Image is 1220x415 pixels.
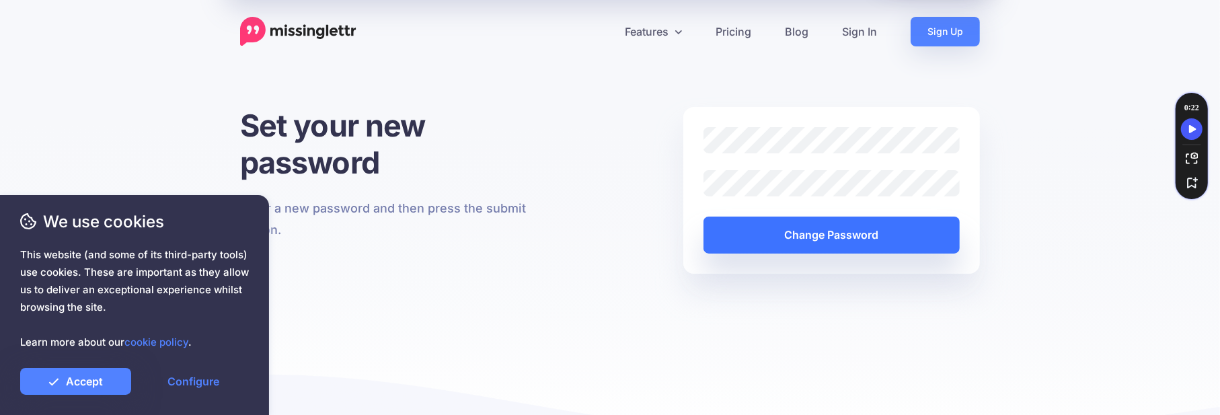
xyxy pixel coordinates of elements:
a: Blog [768,17,825,46]
a: cookie policy [124,336,188,348]
div: Domain: [DOMAIN_NAME] [35,35,148,46]
img: tab_keywords_by_traffic_grey.svg [134,78,145,89]
a: Configure [138,368,249,395]
a: Sign Up [911,17,980,46]
a: Sign In [825,17,894,46]
h1: Set your new password [240,107,537,181]
div: Keywords by Traffic [149,79,227,88]
button: Change Password [703,217,960,254]
div: Domain Overview [51,79,120,88]
a: Pricing [699,17,768,46]
span: We use cookies [20,210,249,233]
img: tab_domain_overview_orange.svg [36,78,47,89]
p: Enter a new password and then press the submit button. [240,198,537,241]
span: This website (and some of its third-party tools) use cookies. These are important as they allow u... [20,246,249,351]
img: website_grey.svg [22,35,32,46]
a: Features [608,17,699,46]
img: logo_orange.svg [22,22,32,32]
a: Accept [20,368,131,395]
div: v 4.0.25 [38,22,66,32]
